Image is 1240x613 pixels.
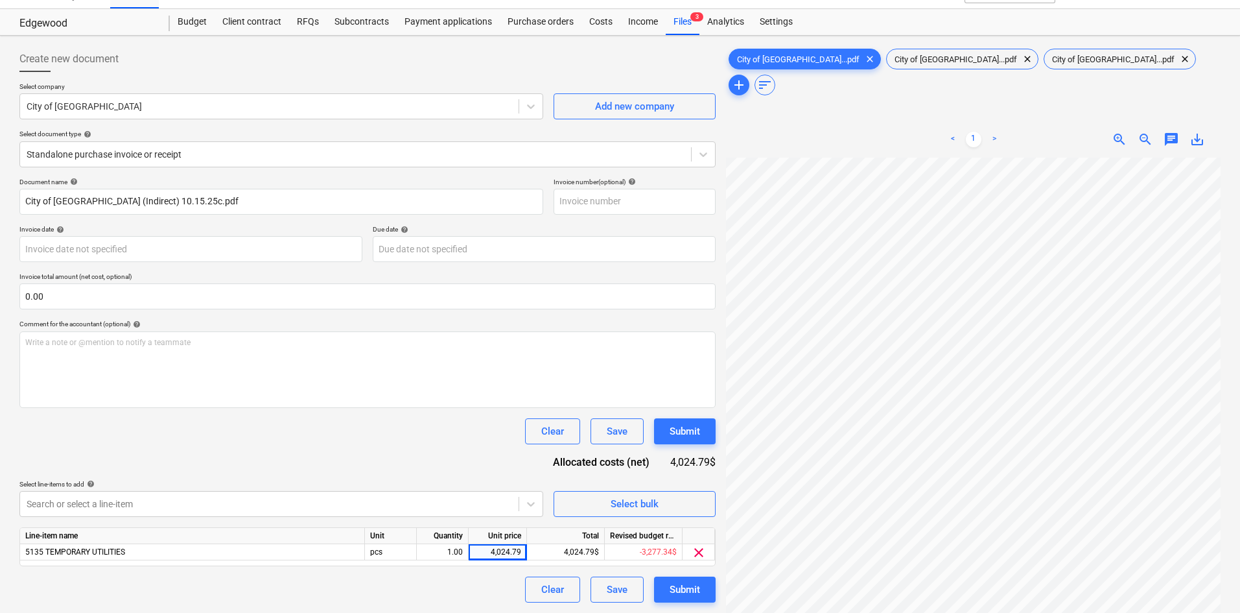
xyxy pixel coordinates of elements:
[422,544,463,560] div: 1.00
[327,9,397,35] a: Subcontracts
[19,51,119,67] span: Create new document
[554,491,716,517] button: Select bulk
[527,528,605,544] div: Total
[365,528,417,544] div: Unit
[1189,132,1205,147] span: save_alt
[620,9,666,35] a: Income
[690,12,703,21] span: 3
[525,418,580,444] button: Clear
[19,17,154,30] div: Edgewood
[607,423,627,440] div: Save
[666,9,699,35] a: Files3
[670,455,716,470] div: 4,024.79$
[19,480,543,488] div: Select line-items to add
[654,577,716,603] button: Submit
[554,178,716,186] div: Invoice number (optional)
[19,236,362,262] input: Invoice date not specified
[666,9,699,35] div: Files
[1175,551,1240,613] iframe: Chat Widget
[469,528,527,544] div: Unit price
[1112,132,1127,147] span: zoom_in
[215,9,289,35] a: Client contract
[527,544,605,560] div: 4,024.79$
[170,9,215,35] a: Budget
[670,423,700,440] div: Submit
[19,189,543,215] input: Document name
[398,226,408,234] span: help
[731,77,747,93] span: add
[757,77,773,93] span: sort
[862,51,878,67] span: clear
[541,581,564,598] div: Clear
[20,528,365,544] div: Line-item name
[1044,54,1182,64] span: City of [GEOGRAPHIC_DATA]...pdf
[365,544,417,560] div: pcs
[54,226,64,234] span: help
[130,320,141,328] span: help
[607,581,627,598] div: Save
[887,54,1025,64] span: City of [GEOGRAPHIC_DATA]...pdf
[1044,49,1196,69] div: City of [GEOGRAPHIC_DATA]...pdf
[605,544,683,560] div: -3,277.34$
[417,528,469,544] div: Quantity
[19,320,716,328] div: Comment for the accountant (optional)
[19,82,543,93] p: Select company
[591,577,644,603] button: Save
[699,9,752,35] a: Analytics
[1020,51,1035,67] span: clear
[595,98,674,115] div: Add new company
[605,528,683,544] div: Revised budget remaining
[945,132,961,147] a: Previous page
[474,544,521,560] div: 4,024.79
[19,283,716,309] input: Invoice total amount (net cost, optional)
[611,496,659,512] div: Select bulk
[81,130,91,138] span: help
[543,455,670,470] div: Allocated costs (net)
[1138,132,1153,147] span: zoom_out
[752,9,801,35] a: Settings
[19,225,362,234] div: Invoice date
[554,93,716,119] button: Add new company
[966,132,981,147] a: Page 1 is your current page
[525,577,580,603] button: Clear
[626,178,636,186] span: help
[19,130,716,138] div: Select document type
[581,9,620,35] a: Costs
[373,236,716,262] input: Due date not specified
[1177,51,1193,67] span: clear
[554,189,716,215] input: Invoice number
[691,545,707,560] span: clear
[541,423,564,440] div: Clear
[19,272,716,283] p: Invoice total amount (net cost, optional)
[289,9,327,35] a: RFQs
[670,581,700,598] div: Submit
[654,418,716,444] button: Submit
[987,132,1002,147] a: Next page
[67,178,78,186] span: help
[729,54,867,64] span: City of [GEOGRAPHIC_DATA]...pdf
[729,49,881,69] div: City of [GEOGRAPHIC_DATA]...pdf
[25,547,125,557] span: 5135 TEMPORARY UTILITIES
[397,9,500,35] a: Payment applications
[373,225,716,234] div: Due date
[591,418,644,444] button: Save
[500,9,581,35] a: Purchase orders
[19,178,543,186] div: Document name
[886,49,1038,69] div: City of [GEOGRAPHIC_DATA]...pdf
[1164,132,1179,147] span: chat
[84,480,95,488] span: help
